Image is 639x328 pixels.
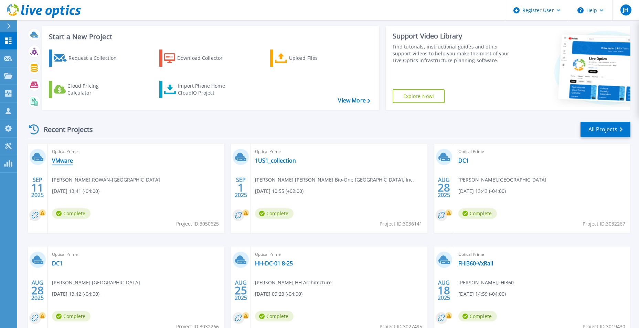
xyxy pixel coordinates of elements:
div: Recent Projects [26,121,102,138]
span: [DATE] 10:55 (+02:00) [255,187,303,195]
span: 11 [31,185,44,190]
span: [DATE] 14:59 (-04:00) [458,290,506,298]
a: View More [338,97,370,104]
span: [PERSON_NAME] , HH Architecture [255,279,332,286]
a: DC1 [52,260,63,267]
span: [PERSON_NAME] , ROWAN-[GEOGRAPHIC_DATA] [52,176,160,184]
span: 28 [438,185,450,190]
span: Complete [52,311,90,321]
span: [PERSON_NAME] , [PERSON_NAME] Bio-One [GEOGRAPHIC_DATA], Inc. [255,176,414,184]
span: Complete [458,311,497,321]
a: All Projects [581,122,630,137]
a: 1US1_collection [255,157,296,164]
span: Optical Prime [52,251,220,258]
a: DC1 [458,157,469,164]
span: [DATE] 13:43 (-04:00) [458,187,506,195]
div: AUG 2025 [31,278,44,303]
span: JH [623,7,628,13]
div: AUG 2025 [437,278,450,303]
a: Explore Now! [393,89,445,103]
span: Complete [458,208,497,219]
span: 18 [438,287,450,293]
span: [DATE] 13:42 (-04:00) [52,290,99,298]
h3: Start a New Project [49,33,370,41]
div: Request a Collection [68,51,124,65]
span: Complete [255,311,294,321]
span: [PERSON_NAME] , [GEOGRAPHIC_DATA] [52,279,140,286]
span: Optical Prime [52,148,220,155]
div: Import Phone Home CloudIQ Project [178,83,232,96]
span: Project ID: 3050625 [176,220,219,228]
div: SEP 2025 [31,175,44,200]
div: Cloud Pricing Calculator [67,83,123,96]
span: Optical Prime [255,251,423,258]
span: [PERSON_NAME] , [GEOGRAPHIC_DATA] [458,176,546,184]
div: Find tutorials, instructional guides and other support videos to help you make the most of your L... [393,43,517,64]
a: HH-DC-01 8-25 [255,260,293,267]
a: Upload Files [270,50,347,67]
span: [PERSON_NAME] , FHI360 [458,279,514,286]
span: [DATE] 09:23 (-04:00) [255,290,302,298]
a: FHI360-VxRail [458,260,493,267]
div: SEP 2025 [234,175,247,200]
span: [DATE] 13:41 (-04:00) [52,187,99,195]
div: Upload Files [289,51,344,65]
div: AUG 2025 [437,175,450,200]
span: Project ID: 3032267 [583,220,625,228]
a: Request a Collection [49,50,126,67]
span: 25 [235,287,247,293]
span: 28 [31,287,44,293]
a: Cloud Pricing Calculator [49,81,126,98]
a: Download Collector [159,50,236,67]
span: Optical Prime [255,148,423,155]
span: Project ID: 3036141 [380,220,422,228]
div: Download Collector [177,51,232,65]
span: Optical Prime [458,148,626,155]
a: VMware [52,157,73,164]
div: AUG 2025 [234,278,247,303]
span: Optical Prime [458,251,626,258]
span: 1 [238,185,244,190]
span: Complete [52,208,90,219]
span: Complete [255,208,294,219]
div: Support Video Library [393,32,517,41]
